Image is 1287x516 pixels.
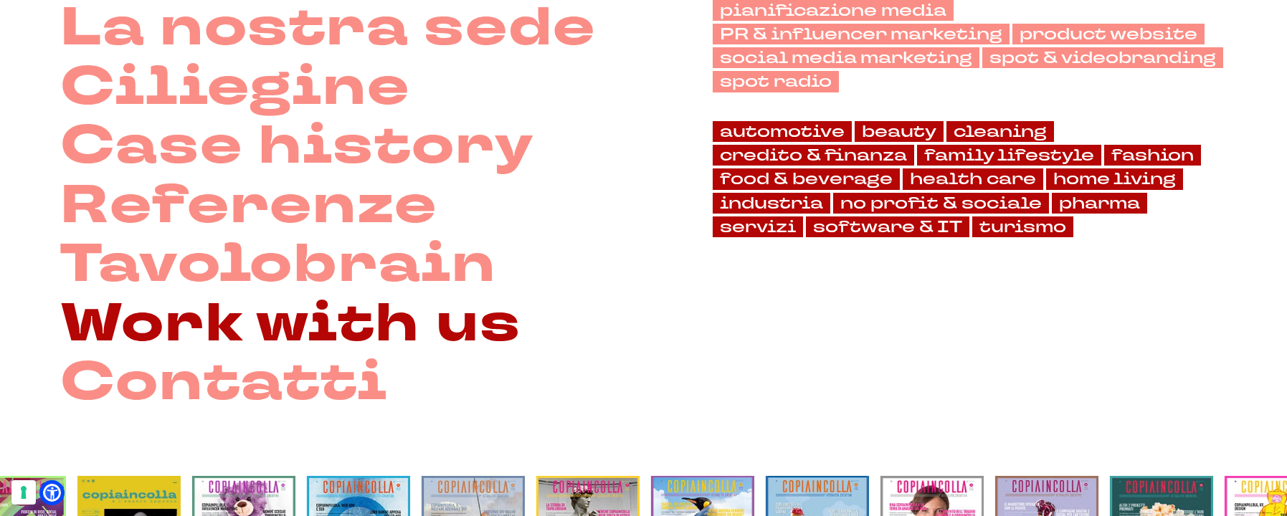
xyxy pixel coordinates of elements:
button: Le tue preferenze relative al consenso per le tecnologie di tracciamento [11,480,36,505]
a: Case history [60,117,534,176]
a: product website [1012,24,1205,44]
a: Work with us [60,295,521,354]
a: servizi [713,216,803,237]
a: cleaning [946,121,1054,142]
a: fashion [1104,145,1201,166]
a: software & IT [806,216,969,237]
a: automotive [713,121,852,142]
a: pharma [1052,193,1147,214]
a: PR & influencer marketing [713,24,1010,44]
a: family lifestyle [917,145,1101,166]
a: turismo [972,216,1073,237]
a: spot & videobranding [982,47,1223,68]
a: Referenze [60,176,437,236]
a: Ciliegine [60,58,410,118]
a: Contatti [60,353,388,413]
a: food & beverage [713,168,900,189]
a: spot radio [713,71,839,92]
a: credito & finanza [713,145,914,166]
a: health care [903,168,1043,189]
a: industria [713,193,830,214]
a: social media marketing [713,47,979,68]
a: beauty [855,121,944,142]
a: home living [1046,168,1183,189]
a: no profit & sociale [833,193,1049,214]
a: Open Accessibility Menu [43,484,61,502]
a: Tavolobrain [60,235,496,295]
